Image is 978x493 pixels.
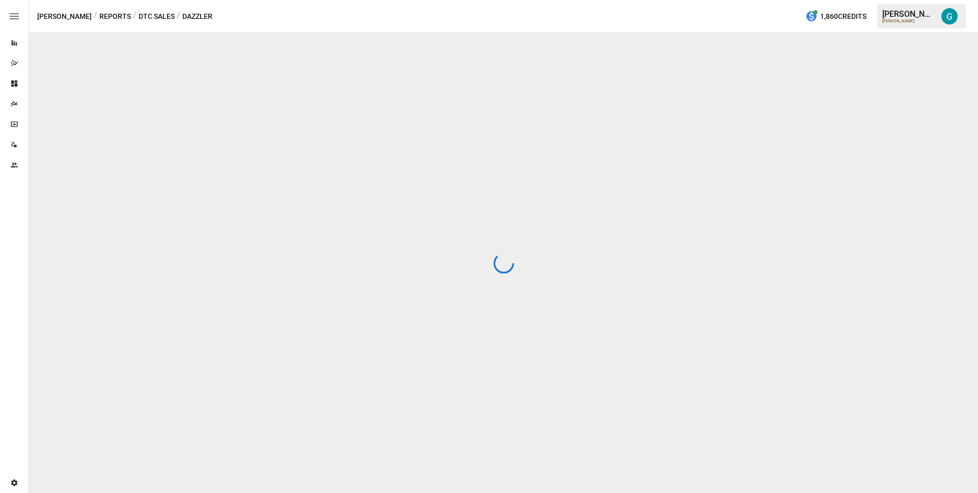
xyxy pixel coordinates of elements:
button: [PERSON_NAME] [37,10,92,23]
div: / [133,10,137,23]
button: Gavin Acres [935,2,964,31]
div: / [94,10,97,23]
img: Gavin Acres [941,8,958,24]
div: [PERSON_NAME] [882,19,935,23]
button: DTC Sales [139,10,175,23]
button: Reports [99,10,131,23]
span: 1,860 Credits [820,10,866,23]
button: 1,860Credits [801,7,871,26]
div: / [177,10,180,23]
div: [PERSON_NAME] [882,9,935,19]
